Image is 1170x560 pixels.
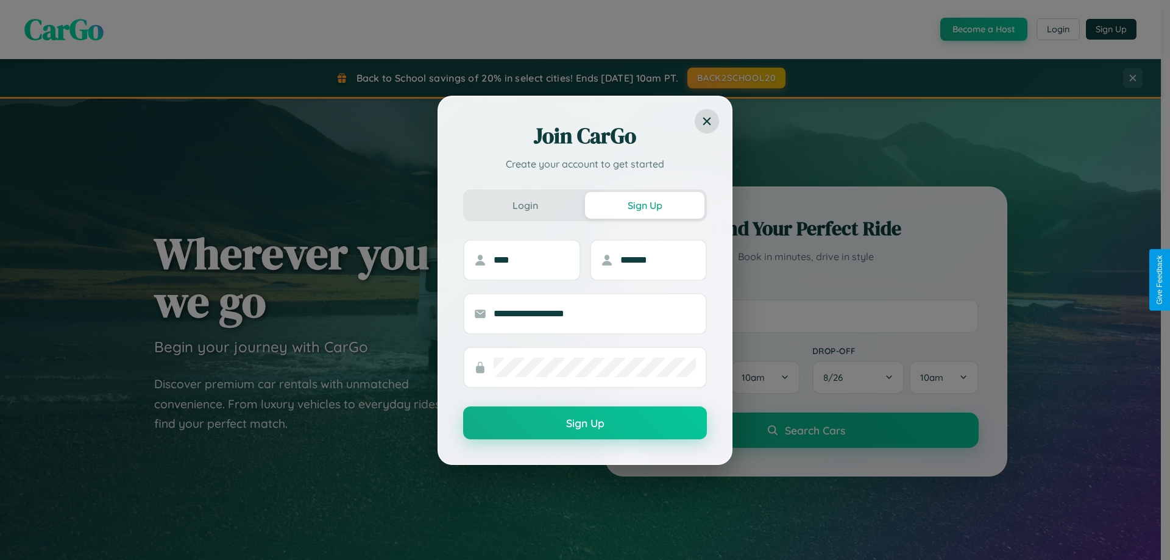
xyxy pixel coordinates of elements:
button: Login [466,192,585,219]
button: Sign Up [585,192,704,219]
h2: Join CarGo [463,121,707,151]
p: Create your account to get started [463,157,707,171]
div: Give Feedback [1155,255,1164,305]
button: Sign Up [463,406,707,439]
